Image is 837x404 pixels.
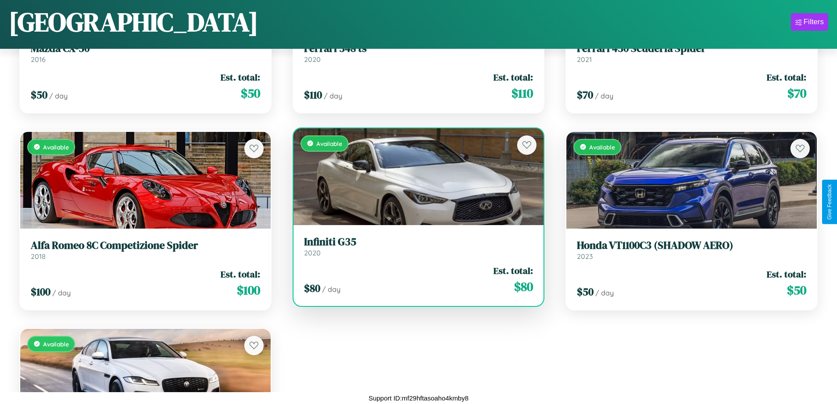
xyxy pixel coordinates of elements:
a: Infiniti G352020 [304,236,533,257]
span: $ 50 [241,84,260,102]
h3: Ferrari 430 Scuderia Spider [577,42,806,55]
span: $ 110 [304,87,322,102]
span: Available [589,143,615,151]
span: Est. total: [493,71,533,84]
span: 2020 [304,248,321,257]
span: 2016 [31,55,46,64]
span: Est. total: [767,71,806,84]
h3: Mazda CX-50 [31,42,260,55]
span: Available [43,143,69,151]
span: $ 50 [787,281,806,299]
button: Filters [791,13,828,31]
span: 2018 [31,252,46,261]
span: 2021 [577,55,592,64]
span: / day [324,91,342,100]
span: / day [595,91,613,100]
span: Est. total: [493,264,533,277]
span: $ 100 [237,281,260,299]
a: Honda VT1100C3 (SHADOW AERO)2023 [577,239,806,261]
h3: Alfa Romeo 8C Competizione Spider [31,239,260,252]
span: $ 70 [787,84,806,102]
span: $ 110 [511,84,533,102]
a: Ferrari 348 ts2020 [304,42,533,64]
span: 2023 [577,252,593,261]
span: Available [43,340,69,348]
span: / day [595,288,614,297]
div: Filters [804,18,824,26]
span: 2020 [304,55,321,64]
span: Est. total: [767,268,806,280]
span: $ 50 [577,284,594,299]
div: Give Feedback [826,184,833,220]
p: Support ID: mf29hftasoaho4kmby8 [369,392,469,404]
h1: [GEOGRAPHIC_DATA] [9,4,258,40]
h3: Honda VT1100C3 (SHADOW AERO) [577,239,806,252]
span: $ 80 [304,281,320,295]
h3: Infiniti G35 [304,236,533,248]
span: Est. total: [221,268,260,280]
span: $ 80 [514,278,533,295]
h3: Ferrari 348 ts [304,42,533,55]
a: Mazda CX-502016 [31,42,260,64]
span: / day [49,91,68,100]
span: / day [52,288,71,297]
span: Est. total: [221,71,260,84]
span: / day [322,285,341,294]
span: $ 100 [31,284,51,299]
span: Available [316,140,342,147]
a: Ferrari 430 Scuderia Spider2021 [577,42,806,64]
span: $ 70 [577,87,593,102]
a: Alfa Romeo 8C Competizione Spider2018 [31,239,260,261]
span: $ 50 [31,87,47,102]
